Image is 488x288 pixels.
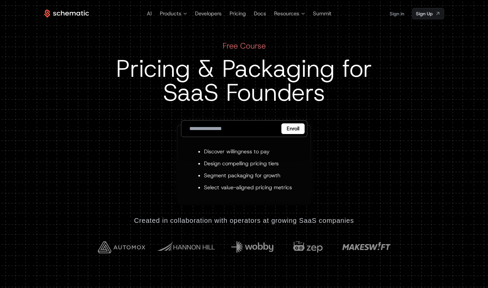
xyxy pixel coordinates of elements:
[204,172,292,180] li: Segment packaging for growth
[160,10,181,18] span: Products
[230,10,246,17] a: Pricing
[204,160,292,168] li: Design compelling pricing tiers
[204,148,292,156] li: Discover willingness to pay
[116,41,372,51] div: Free Course
[195,10,222,17] a: Developers
[134,216,354,225] div: Created in collaboration with operators at growing SaaS companies
[116,57,372,104] h1: Pricing & Packaging for SaaS Founders
[147,10,152,17] a: AI
[390,8,404,19] a: Sign in
[412,8,444,19] a: [object Object]
[274,10,299,18] span: Resources
[204,184,292,192] li: Select value-aligned pricing metrics
[416,10,433,17] span: Sign Up
[281,123,305,134] button: Enroll
[313,10,332,17] a: Summit
[254,10,266,17] a: Docs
